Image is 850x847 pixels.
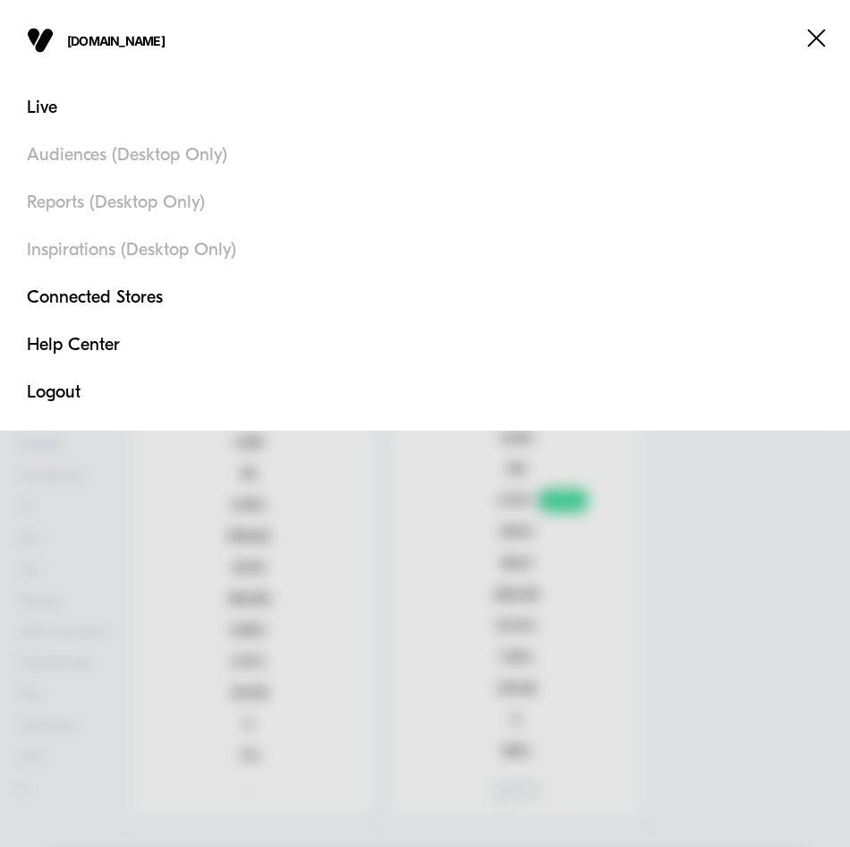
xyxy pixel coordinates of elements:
img: Visually logo [27,27,54,54]
a: Logout [27,383,236,404]
a: Help Center [27,336,236,356]
a: Connected Stores [27,288,236,309]
a: Live [27,98,236,119]
span: [DOMAIN_NAME] [67,33,246,48]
